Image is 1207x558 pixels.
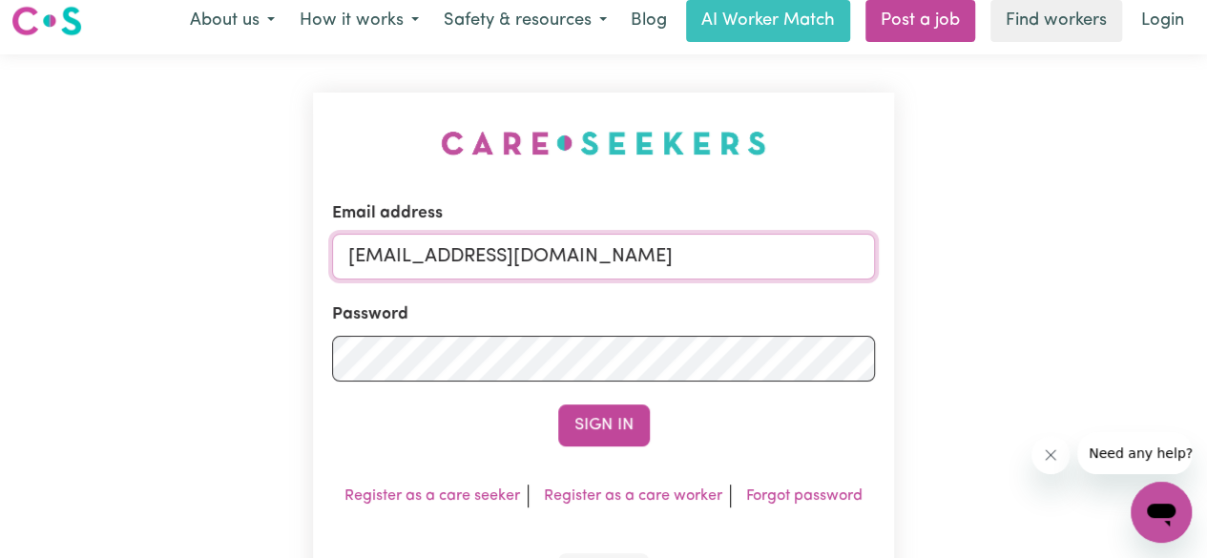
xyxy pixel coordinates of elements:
[177,1,287,41] button: About us
[1031,436,1070,474] iframe: Close message
[332,302,408,327] label: Password
[1131,482,1192,543] iframe: Button to launch messaging window
[332,234,875,279] input: Email address
[746,488,863,504] a: Forgot password
[344,488,520,504] a: Register as a care seeker
[1077,432,1192,474] iframe: Message from company
[332,201,443,226] label: Email address
[544,488,722,504] a: Register as a care worker
[11,4,82,38] img: Careseekers logo
[287,1,431,41] button: How it works
[11,13,115,29] span: Need any help?
[431,1,619,41] button: Safety & resources
[558,404,650,446] button: Sign In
